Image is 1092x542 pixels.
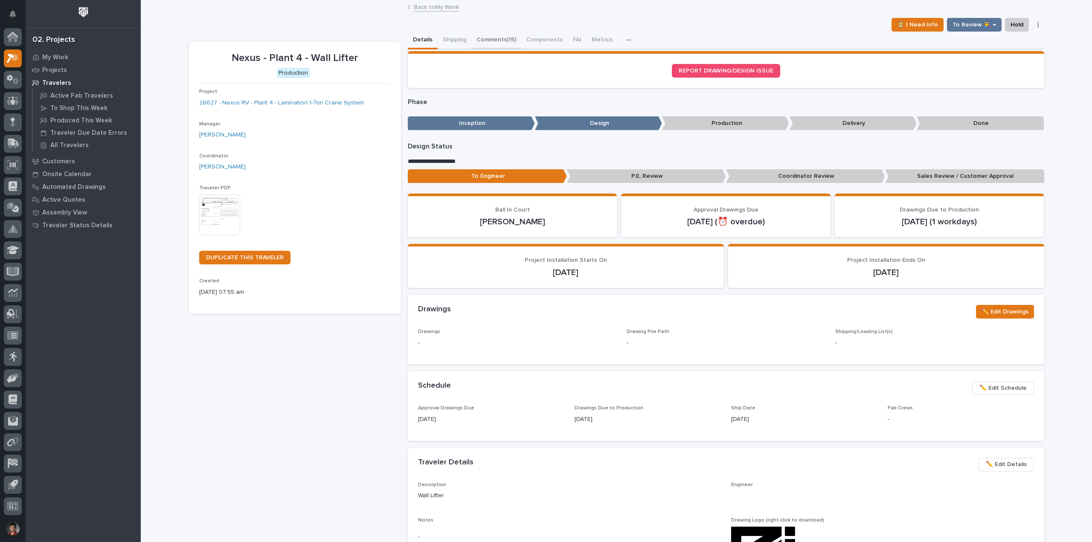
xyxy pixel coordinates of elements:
[50,104,107,112] p: To Shop This Week
[888,415,1034,424] p: -
[521,32,568,49] button: Components
[885,169,1044,183] p: Sales Review / Customer Approval
[1005,18,1029,32] button: Hold
[199,130,246,139] a: [PERSON_NAME]
[418,217,607,227] p: [PERSON_NAME]
[845,217,1034,227] p: [DATE] (1 workdays)
[418,415,564,424] p: [DATE]
[42,79,71,87] p: Travelers
[26,51,141,64] a: My Work
[418,458,473,467] h2: Traveler Details
[199,251,290,264] a: DUPLICATE THIS TRAVELER
[418,339,616,348] p: -
[835,339,1034,348] p: -
[575,406,643,411] span: Drawings Due to Production
[979,383,1027,393] span: ✏️ Edit Schedule
[42,54,68,61] p: My Work
[627,329,669,334] span: Drawing File Path
[418,533,721,542] p: -
[50,142,89,149] p: All Travelers
[42,171,92,178] p: Onsite Calendar
[408,116,535,130] p: Inception
[679,68,773,74] span: REPORT DRAWING/DESIGN ISSUE
[408,169,567,183] p: To Engineer
[32,35,75,45] div: 02. Projects
[726,169,885,183] p: Coordinator Review
[418,267,714,278] p: [DATE]
[26,155,141,168] a: Customers
[33,139,141,151] a: All Travelers
[42,209,87,217] p: Assembly View
[4,520,22,538] button: users-avatar
[979,458,1034,472] button: ✏️ Edit Details
[11,10,22,24] div: Notifications
[50,92,113,100] p: Active Fab Travelers
[672,64,780,78] a: REPORT DRAWING/DESIGN ISSUE
[199,154,229,159] span: Coordinator
[525,257,607,263] span: Project Installation Starts On
[26,219,141,232] a: Traveler Status Details
[892,18,944,32] button: ⏳ I Need Info
[199,185,231,191] span: Traveler PDF
[199,162,246,171] a: [PERSON_NAME]
[199,52,391,64] p: Nexus - Plant 4 - Wall Lifter
[26,206,141,219] a: Assembly View
[418,518,433,523] span: Notes
[418,406,474,411] span: Approval Drawings Due
[42,158,75,165] p: Customers
[587,32,618,49] button: Metrics
[986,459,1027,470] span: ✏️ Edit Details
[199,99,364,107] a: 26627 - Nexus RV - Plant 4 - Lamination 1-Ton Crane System
[731,518,824,523] span: Drawing Logo (right-click to download)
[199,122,221,127] span: Manager
[790,116,917,130] p: Delivery
[847,257,925,263] span: Project Installation Ends On
[731,406,755,411] span: Ship Date
[26,180,141,193] a: Automated Drawings
[206,255,284,261] span: DUPLICATE THIS TRAVELER
[738,267,1034,278] p: [DATE]
[408,98,1044,106] p: Phase
[731,415,877,424] p: [DATE]
[418,329,440,334] span: Drawings
[471,32,521,49] button: Comments (15)
[631,217,820,227] p: [DATE] (⏰ overdue)
[888,406,913,411] span: Fab Crews
[897,20,938,30] span: ⏳ I Need Info
[662,116,789,130] p: Production
[26,168,141,180] a: Onsite Calendar
[50,129,127,137] p: Traveler Due Date Errors
[947,18,1002,32] button: To Review 👨‍🏭 →
[33,90,141,101] a: Active Fab Travelers
[418,491,721,500] p: Wall Lifter
[438,32,471,49] button: Shipping
[900,207,979,213] span: Drawings Due to Production
[418,482,446,487] span: Description
[42,196,85,204] p: Active Quotes
[567,169,726,183] p: P.E. Review
[414,2,459,12] a: Back toMy Work
[575,415,721,424] p: [DATE]
[1011,20,1023,30] span: Hold
[26,64,141,76] a: Projects
[42,222,113,229] p: Traveler Status Details
[731,482,753,487] span: Engineer
[26,193,141,206] a: Active Quotes
[568,32,587,49] button: FAI
[418,381,451,391] h2: Schedule
[976,305,1034,319] button: ✏️ Edit Drawings
[33,127,141,139] a: Traveler Due Date Errors
[42,67,67,74] p: Projects
[408,32,438,49] button: Details
[199,288,391,297] p: [DATE] 07:55 am
[627,339,628,348] p: -
[76,4,91,20] img: Workspace Logo
[972,381,1034,395] button: ✏️ Edit Schedule
[917,116,1044,130] p: Done
[26,76,141,89] a: Travelers
[50,117,112,125] p: Produced This Week
[42,183,106,191] p: Automated Drawings
[982,307,1028,317] span: ✏️ Edit Drawings
[835,329,893,334] span: Shipping/Loading List(s)
[199,278,219,284] span: Created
